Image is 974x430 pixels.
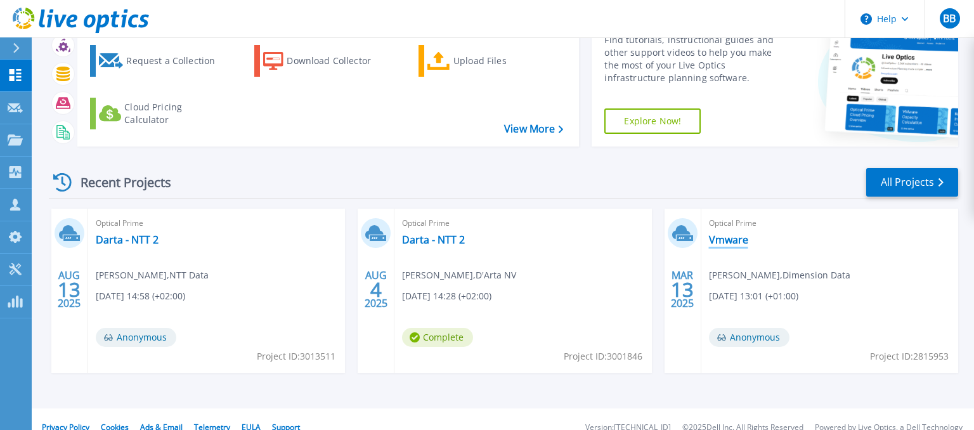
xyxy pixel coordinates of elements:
[96,328,176,347] span: Anonymous
[402,289,491,303] span: [DATE] 14:28 (+02:00)
[58,284,81,295] span: 13
[96,216,337,230] span: Optical Prime
[402,233,465,246] a: Darta - NTT 2
[564,349,642,363] span: Project ID: 3001846
[402,328,473,347] span: Complete
[709,328,789,347] span: Anonymous
[709,233,748,246] a: Vmware
[257,349,335,363] span: Project ID: 3013511
[57,266,81,313] div: AUG 2025
[287,48,388,74] div: Download Collector
[709,216,951,230] span: Optical Prime
[671,284,694,295] span: 13
[604,108,701,134] a: Explore Now!
[96,268,209,282] span: [PERSON_NAME] , NTT Data
[670,266,694,313] div: MAR 2025
[90,98,231,129] a: Cloud Pricing Calculator
[254,45,396,77] a: Download Collector
[866,168,958,197] a: All Projects
[504,123,563,135] a: View More
[370,284,382,295] span: 4
[402,216,644,230] span: Optical Prime
[419,45,560,77] a: Upload Files
[870,349,949,363] span: Project ID: 2815953
[126,48,228,74] div: Request a Collection
[364,266,388,313] div: AUG 2025
[943,13,956,23] span: BB
[402,268,516,282] span: [PERSON_NAME] , D'Arta NV
[96,233,159,246] a: Darta - NTT 2
[453,48,555,74] div: Upload Files
[604,34,788,84] div: Find tutorials, instructional guides and other support videos to help you make the most of your L...
[96,289,185,303] span: [DATE] 14:58 (+02:00)
[709,268,850,282] span: [PERSON_NAME] , Dimension Data
[124,101,226,126] div: Cloud Pricing Calculator
[90,45,231,77] a: Request a Collection
[49,167,188,198] div: Recent Projects
[709,289,798,303] span: [DATE] 13:01 (+01:00)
